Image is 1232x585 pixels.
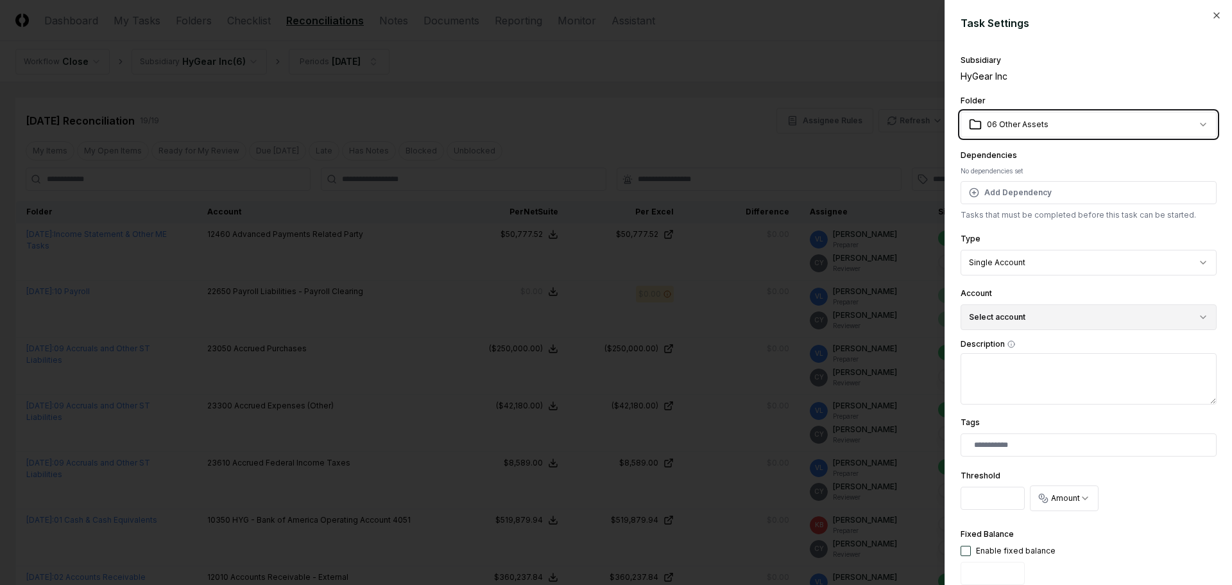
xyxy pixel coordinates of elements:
[961,304,1217,330] button: Select account
[961,181,1217,204] button: Add Dependency
[961,234,980,243] label: Type
[961,340,1217,348] label: Description
[1007,340,1015,348] button: Description
[961,417,980,427] label: Tags
[961,166,1217,176] div: No dependencies set
[961,209,1217,221] p: Tasks that must be completed before this task can be started.
[961,150,1017,160] label: Dependencies
[961,96,986,105] label: Folder
[961,288,992,298] label: Account
[961,69,1217,83] div: HyGear Inc
[976,545,1056,557] div: Enable fixed balance
[961,529,1014,539] label: Fixed Balance
[961,471,1000,480] label: Threshold
[961,57,1217,64] div: Subsidiary
[961,15,1217,31] h2: Task Settings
